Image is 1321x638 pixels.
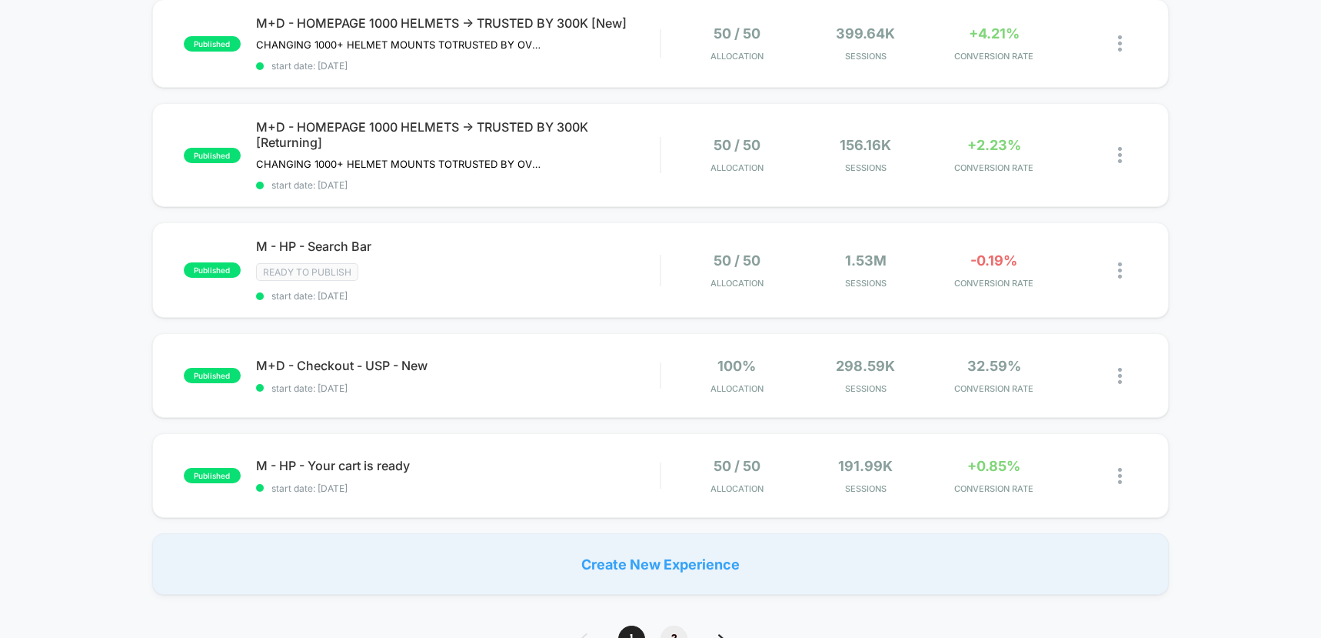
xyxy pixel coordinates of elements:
span: Allocation [710,483,764,494]
span: Ready to publish [256,263,358,281]
span: +2.23% [967,137,1021,153]
span: Allocation [710,278,764,289]
span: Sessions [805,383,926,394]
img: close [1118,468,1122,484]
span: 50 / 50 [714,252,760,269]
span: M+D - HOMEPAGE 1000 HELMETS -> TRUSTED BY 300K [Returning] [256,119,660,150]
span: M - HP - Your cart is ready [256,458,660,473]
span: CONVERSION RATE [933,51,1054,62]
span: Sessions [805,162,926,173]
span: +4.21% [969,25,1020,42]
span: CHANGING 1000+ HELMET MOUNTS TOTRUSTED BY OVER 300,000 RIDERS ON HOMEPAGE DESKTOP AND MOBILERETUR... [256,158,541,170]
div: Create New Experience [152,533,1170,595]
span: 298.59k [836,358,895,374]
span: published [184,262,241,278]
span: published [184,148,241,163]
span: published [184,468,241,483]
img: close [1118,35,1122,52]
span: 191.99k [838,458,893,474]
span: 50 / 50 [714,137,760,153]
span: 1.53M [845,252,887,269]
span: 399.64k [836,25,895,42]
span: start date: [DATE] [256,179,660,191]
span: start date: [DATE] [256,60,660,72]
span: start date: [DATE] [256,382,660,394]
img: close [1118,262,1122,279]
span: M - HP - Search Bar [256,239,660,254]
span: 32.59% [967,358,1021,374]
span: start date: [DATE] [256,290,660,302]
span: Allocation [710,51,764,62]
span: M+D - Checkout - USP - New [256,358,660,373]
span: +0.85% [967,458,1020,474]
span: published [184,368,241,383]
span: CONVERSION RATE [933,483,1054,494]
span: Allocation [710,383,764,394]
img: close [1118,147,1122,163]
span: 156.16k [840,137,891,153]
span: Sessions [805,278,926,289]
span: 100% [717,358,756,374]
span: -0.19% [970,252,1017,269]
span: CONVERSION RATE [933,162,1054,173]
span: CONVERSION RATE [933,383,1054,394]
span: Sessions [805,51,926,62]
span: 50 / 50 [714,25,760,42]
span: start date: [DATE] [256,483,660,494]
span: published [184,36,241,52]
span: 50 / 50 [714,458,760,474]
span: M+D - HOMEPAGE 1000 HELMETS -> TRUSTED BY 300K [New] [256,15,660,31]
img: close [1118,368,1122,384]
span: Allocation [710,162,764,173]
span: CONVERSION RATE [933,278,1054,289]
span: Sessions [805,483,926,494]
span: CHANGING 1000+ HELMET MOUNTS TOTRUSTED BY OVER 300,000 RIDERS ON HOMEPAGE DESKTOP AND MOBILE [256,38,541,51]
